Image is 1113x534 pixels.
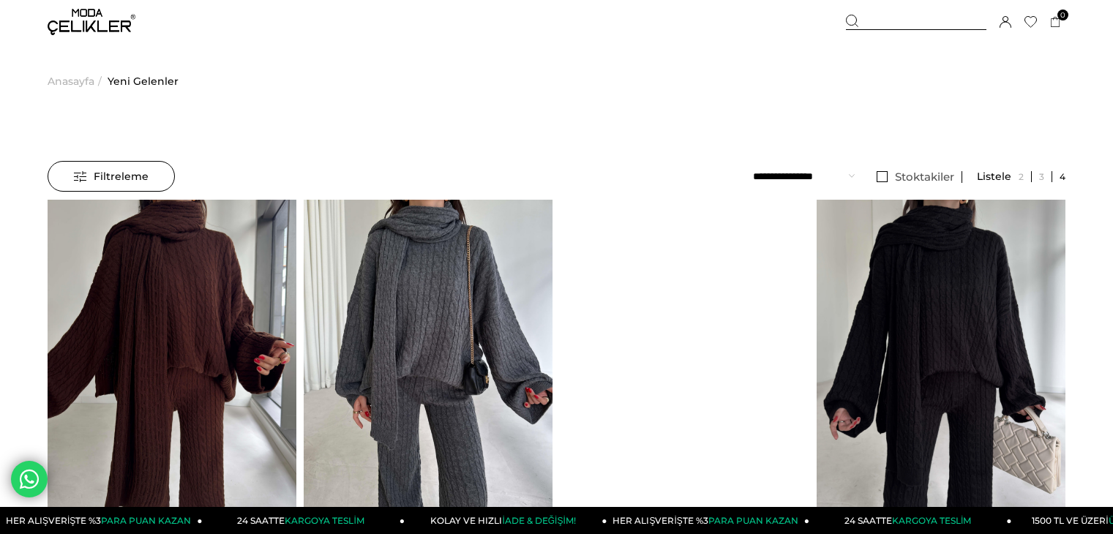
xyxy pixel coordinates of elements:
span: İADE & DEĞİŞİM! [502,515,575,526]
span: Stoktakiler [895,170,954,184]
a: KOLAY VE HIZLIİADE & DEĞİŞİM! [405,507,607,534]
img: Oversize Kazak Bol Paça Pantolon Ve Atkılı Kalli Kadın Siyah Üçlü Triko Takım 26K093 [817,200,1065,531]
span: PARA PUAN KAZAN [101,515,191,526]
a: 0 [1050,17,1061,28]
a: Stoktakiler [869,171,962,183]
span: Filtreleme [74,162,149,191]
img: logo [48,9,135,35]
a: HER ALIŞVERİŞTE %3PARA PUAN KAZAN [607,507,810,534]
img: Oversize Kazak Bol Paça Pantolon Ve Atkılı Kalli Kadın Kahve Üçlü Triko Takım 26K093 [48,200,296,531]
a: Yeni Gelenler [108,44,179,119]
a: 24 SAATTEKARGOYA TESLİM [203,507,405,534]
a: 24 SAATTEKARGOYA TESLİM [809,507,1012,534]
span: PARA PUAN KAZAN [708,515,798,526]
span: 0 [1057,10,1068,20]
span: KARGOYA TESLİM [285,515,364,526]
li: > [48,44,105,119]
img: Oversize Kazak Bol Paça Pantolon Ve Atkılı Kalli Kadın Gri Üçlü Triko Takım 26K093 [304,200,552,531]
a: Anasayfa [48,44,94,119]
span: KARGOYA TESLİM [892,515,971,526]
